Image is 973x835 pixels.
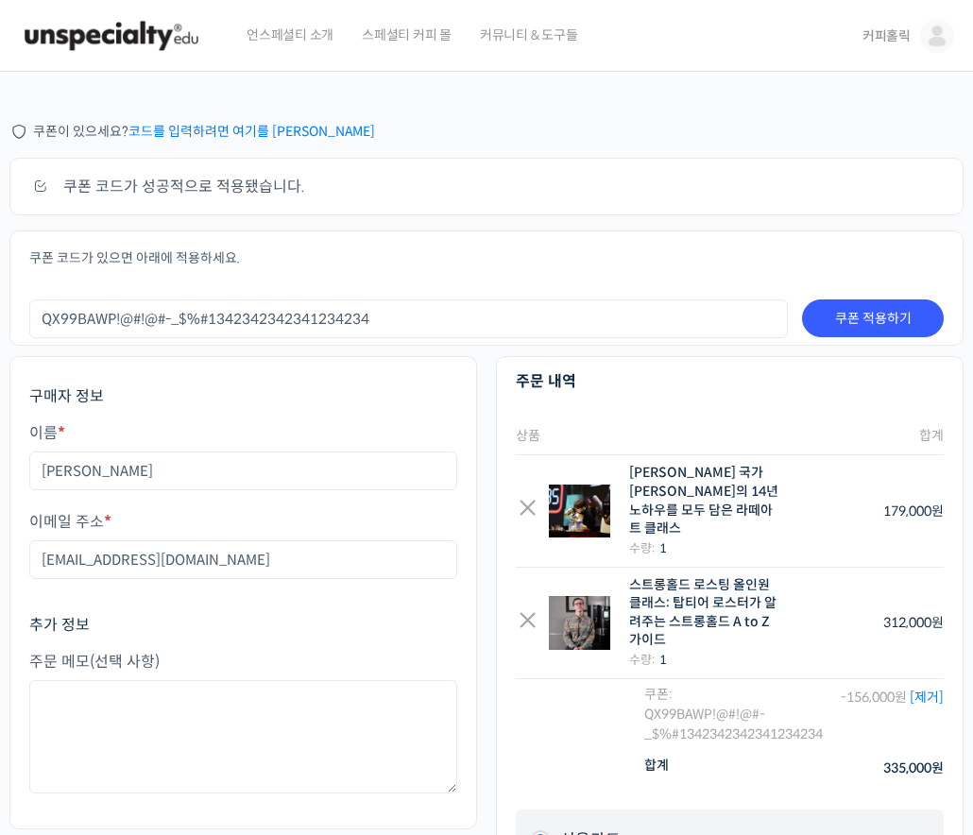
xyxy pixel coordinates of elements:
label: 주문 메모 [29,654,457,671]
div: [PERSON_NAME] 국가[PERSON_NAME]의 14년 노하우를 모두 담은 라떼아트 클래스 [629,464,782,537]
span: 원 [931,503,944,520]
bdi: 335,000 [883,759,944,776]
h3: 주문 내역 [516,371,944,392]
span: (선택 사항) [90,652,160,672]
p: 쿠폰 코드가 있으면 아래에 적용하세요. [29,246,944,271]
div: 수량: [629,650,782,670]
a: Remove this item [516,611,539,635]
abbr: 필수 [58,423,65,443]
div: 수량: [629,538,782,558]
span: 원 [931,759,944,776]
a: 홈 [6,599,125,646]
span: 홈 [60,627,71,642]
span: 대화 [173,628,196,643]
a: 코드를 입력하려면 여기를 [PERSON_NAME] [128,123,375,140]
span: 설정 [292,627,315,642]
th: 합계 [516,750,794,787]
abbr: 필수 [104,512,111,532]
div: 쿠폰 코드가 성공적으로 적용됐습니다. [9,158,964,215]
a: Remove this item [516,499,539,522]
span: 원 [895,689,907,706]
strong: 1 [659,652,667,668]
th: 상품 [516,417,794,455]
input: 쿠폰 코드 [29,299,788,338]
label: 이메일 주소 [29,514,457,531]
th: 쿠폰: qx99bawp!@#!@#-_$%#1342342342341234234 [516,679,794,750]
th: 합계 [794,417,944,455]
div: 스트롱홀드 로스팅 올인원 클래스: 탑티어 로스터가 알려주는 스트롱홀드 A to Z 가이드 [629,576,782,650]
h3: 추가 정보 [29,615,457,636]
a: 설정 [244,599,363,646]
label: 이름 [29,425,457,442]
a: 대화 [125,599,244,646]
bdi: 179,000 [883,503,944,520]
span: 커피홀릭 [862,27,911,44]
td: - [794,679,944,750]
span: 156,000 [846,689,907,706]
bdi: 312,000 [883,614,944,631]
div: 쿠폰이 있으세요? [9,119,964,145]
input: username@domain.com [29,540,457,579]
span: 원 [931,614,944,631]
strong: 1 [659,540,667,556]
a: [제거] [910,689,944,706]
button: 쿠폰 적용하기 [802,299,944,337]
h3: 구매자 정보 [29,386,457,407]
